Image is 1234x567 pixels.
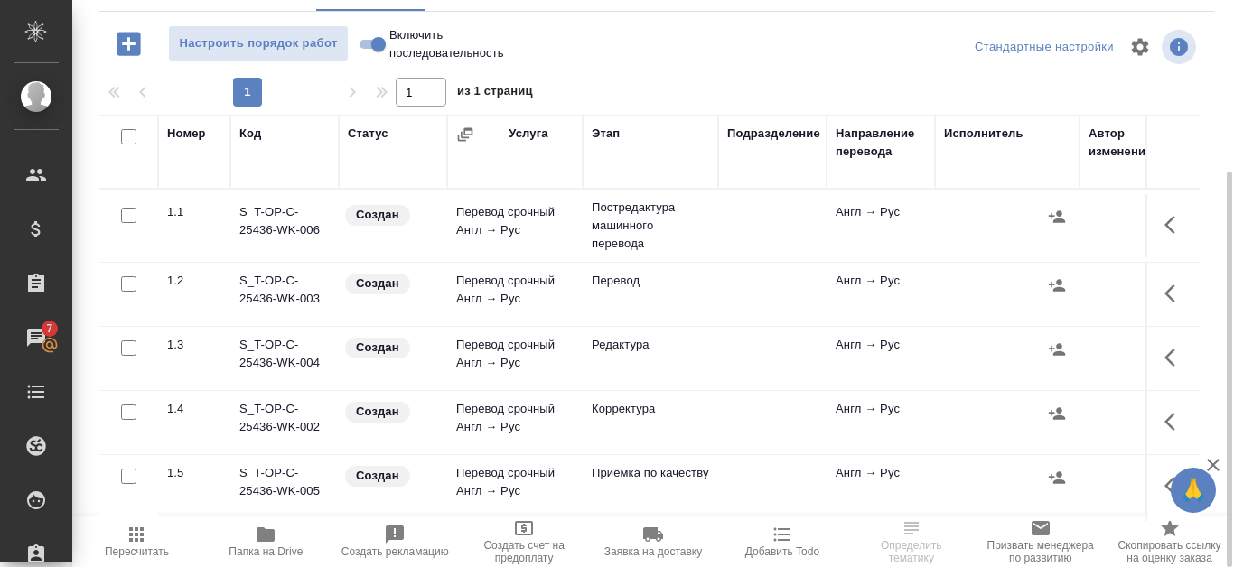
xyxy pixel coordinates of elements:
button: Назначить [1043,203,1070,230]
button: Определить тематику [846,516,976,567]
div: Статус [348,125,388,143]
span: Заявка на доставку [604,545,702,558]
button: 🙏 [1171,468,1216,513]
span: Призвать менеджера по развитию [986,539,1094,564]
span: Включить последовательность [389,26,504,62]
div: 1.1 [167,203,221,221]
td: Англ → Рус [827,455,935,518]
p: Создан [356,467,399,485]
span: Создать счет на предоплату [471,539,578,564]
div: Подразделение [727,125,820,143]
button: Заявка на доставку [589,516,718,567]
button: Скопировать ссылку на оценку заказа [1105,516,1234,567]
p: Создан [356,206,399,224]
button: Здесь прячутся важные кнопки [1154,272,1197,315]
p: Создан [356,274,399,293]
div: Исполнитель [944,125,1024,143]
td: Англ → Рус [827,327,935,390]
a: 7 [5,315,68,360]
p: Редактура [592,336,709,354]
td: Перевод срочный Англ → Рус [447,327,583,390]
button: Создать рекламацию [331,516,460,567]
button: Пересчитать [72,516,201,567]
span: Скопировать ссылку на оценку заказа [1116,539,1223,564]
span: Посмотреть информацию [1162,30,1200,64]
button: Здесь прячутся важные кнопки [1154,203,1197,246]
p: Приёмка по качеству [592,464,709,482]
div: Заказ еще не согласован с клиентом, искать исполнителей рано [343,336,438,360]
p: Создан [356,403,399,421]
td: S_T-OP-C-25436-WK-003 [230,263,339,326]
td: S_T-OP-C-25436-WK-002 [230,391,339,454]
td: Англ → Рус [827,194,935,257]
span: Настроить порядок работ [178,33,339,54]
div: Номер [167,125,206,143]
button: Назначить [1043,336,1070,363]
div: Автор изменения [1089,125,1179,161]
td: Англ → Рус [827,391,935,454]
p: Перевод [592,272,709,290]
div: 1.4 [167,400,221,418]
button: Добавить работу [104,25,154,62]
span: 7 [35,320,63,338]
p: Создан [356,339,399,357]
button: Здесь прячутся важные кнопки [1154,464,1197,507]
button: Здесь прячутся важные кнопки [1154,400,1197,443]
button: Создать счет на предоплату [460,516,589,567]
div: 1.3 [167,336,221,354]
span: Определить тематику [857,539,965,564]
div: Заказ еще не согласован с клиентом, искать исполнителей рано [343,272,438,296]
span: 🙏 [1178,471,1209,509]
span: Папка на Drive [229,545,303,558]
td: Англ → Рус [827,263,935,326]
p: Корректура [592,400,709,418]
button: Назначить [1043,272,1070,299]
div: 1.2 [167,272,221,290]
button: Назначить [1043,464,1070,491]
button: Здесь прячутся важные кнопки [1154,336,1197,379]
td: Перевод срочный Англ → Рус [447,455,583,518]
div: Заказ еще не согласован с клиентом, искать исполнителей рано [343,400,438,424]
span: из 1 страниц [457,80,533,107]
div: Код [239,125,261,143]
td: S_T-OP-C-25436-WK-006 [230,194,339,257]
td: S_T-OP-C-25436-WK-005 [230,455,339,518]
button: Сгруппировать [456,125,474,144]
span: Настроить таблицу [1118,25,1162,69]
td: Перевод срочный Англ → Рус [447,391,583,454]
div: Заказ еще не согласован с клиентом, искать исполнителей рано [343,203,438,228]
div: Направление перевода [836,125,926,161]
div: Этап [592,125,620,143]
div: Заказ еще не согласован с клиентом, искать исполнителей рано [343,464,438,488]
td: S_T-OP-C-25436-WK-004 [230,327,339,390]
button: Назначить [1043,400,1070,427]
div: Услуга [509,125,547,143]
td: Перевод срочный Англ → Рус [447,194,583,257]
button: Настроить порядок работ [168,25,349,62]
button: Папка на Drive [201,516,331,567]
div: split button [970,33,1118,61]
span: Пересчитать [105,545,169,558]
div: 1.5 [167,464,221,482]
button: Призвать менеджера по развитию [976,516,1105,567]
button: Добавить Todo [717,516,846,567]
span: Добавить Todo [745,545,819,558]
span: Создать рекламацию [341,545,449,558]
td: Перевод срочный Англ → Рус [447,263,583,326]
p: Постредактура машинного перевода [592,199,709,253]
